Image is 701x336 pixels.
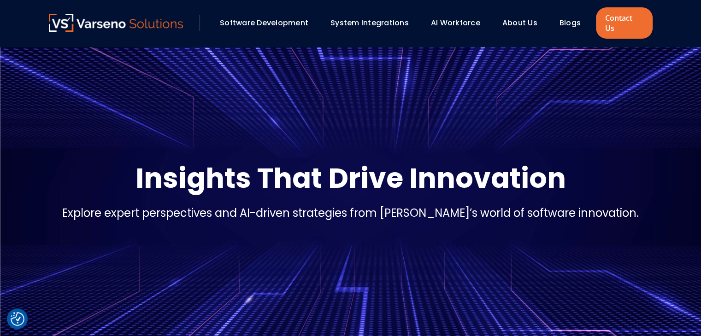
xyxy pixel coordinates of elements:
[11,312,24,326] button: Cookie Settings
[220,17,308,28] a: Software Development
[560,17,581,28] a: Blogs
[62,205,639,221] p: Explore expert perspectives and AI-driven strategies from [PERSON_NAME]’s world of software innov...
[215,15,321,31] div: Software Development
[426,15,493,31] div: AI Workforce
[502,17,537,28] a: About Us
[330,17,409,28] a: System Integrations
[498,15,550,31] div: About Us
[49,14,183,32] img: Varseno Solutions – Product Engineering & IT Services
[11,312,24,326] img: Revisit consent button
[431,17,480,28] a: AI Workforce
[555,15,594,31] div: Blogs
[326,15,422,31] div: System Integrations
[596,7,652,39] a: Contact Us
[135,160,566,197] p: Insights That Drive Innovation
